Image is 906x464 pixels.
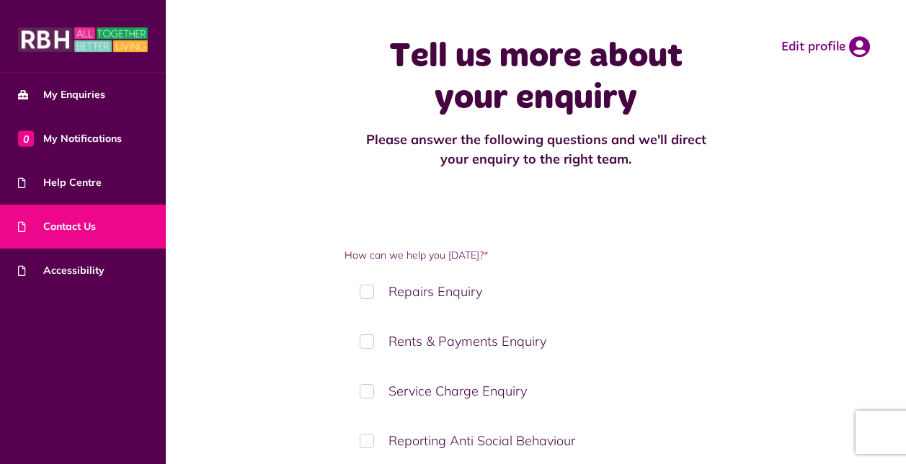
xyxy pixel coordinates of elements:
img: MyRBH [18,25,148,54]
strong: Please answer the following questions and we'll direct your enquiry to the right team [366,131,706,167]
label: Service Charge Enquiry [345,370,727,412]
span: My Notifications [18,131,122,146]
span: 0 [18,130,34,146]
label: Reporting Anti Social Behaviour [345,419,727,462]
span: Accessibility [18,263,105,278]
span: Contact Us [18,219,96,234]
strong: . [629,151,631,167]
span: My Enquiries [18,87,105,102]
h1: Tell us more about your enquiry [365,36,707,119]
span: Help Centre [18,175,102,190]
a: Edit profile [781,36,870,58]
label: How can we help you [DATE]? [345,248,727,263]
label: Repairs Enquiry [345,270,727,313]
label: Rents & Payments Enquiry [345,320,727,362]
